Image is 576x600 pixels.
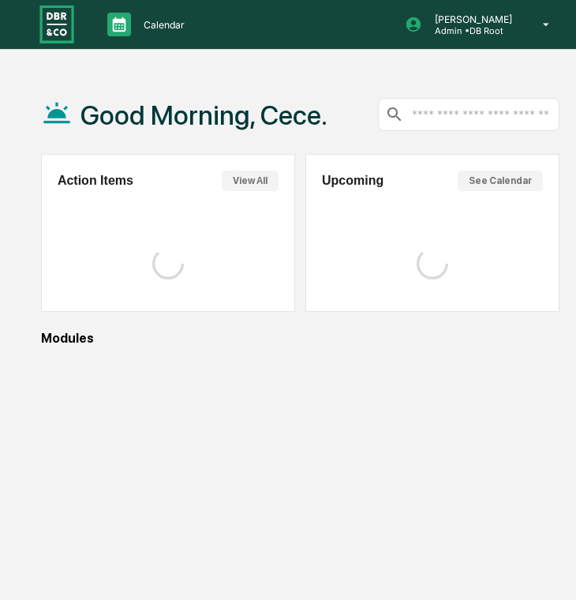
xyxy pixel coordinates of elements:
[422,13,520,25] p: [PERSON_NAME]
[458,171,543,191] button: See Calendar
[322,174,383,188] h2: Upcoming
[422,25,520,36] p: Admin • DB Root
[58,174,133,188] h2: Action Items
[38,3,76,45] img: logo
[41,331,559,346] div: Modules
[131,19,193,31] p: Calendar
[222,171,279,191] button: View All
[80,99,327,131] h1: Good Morning, Cece.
